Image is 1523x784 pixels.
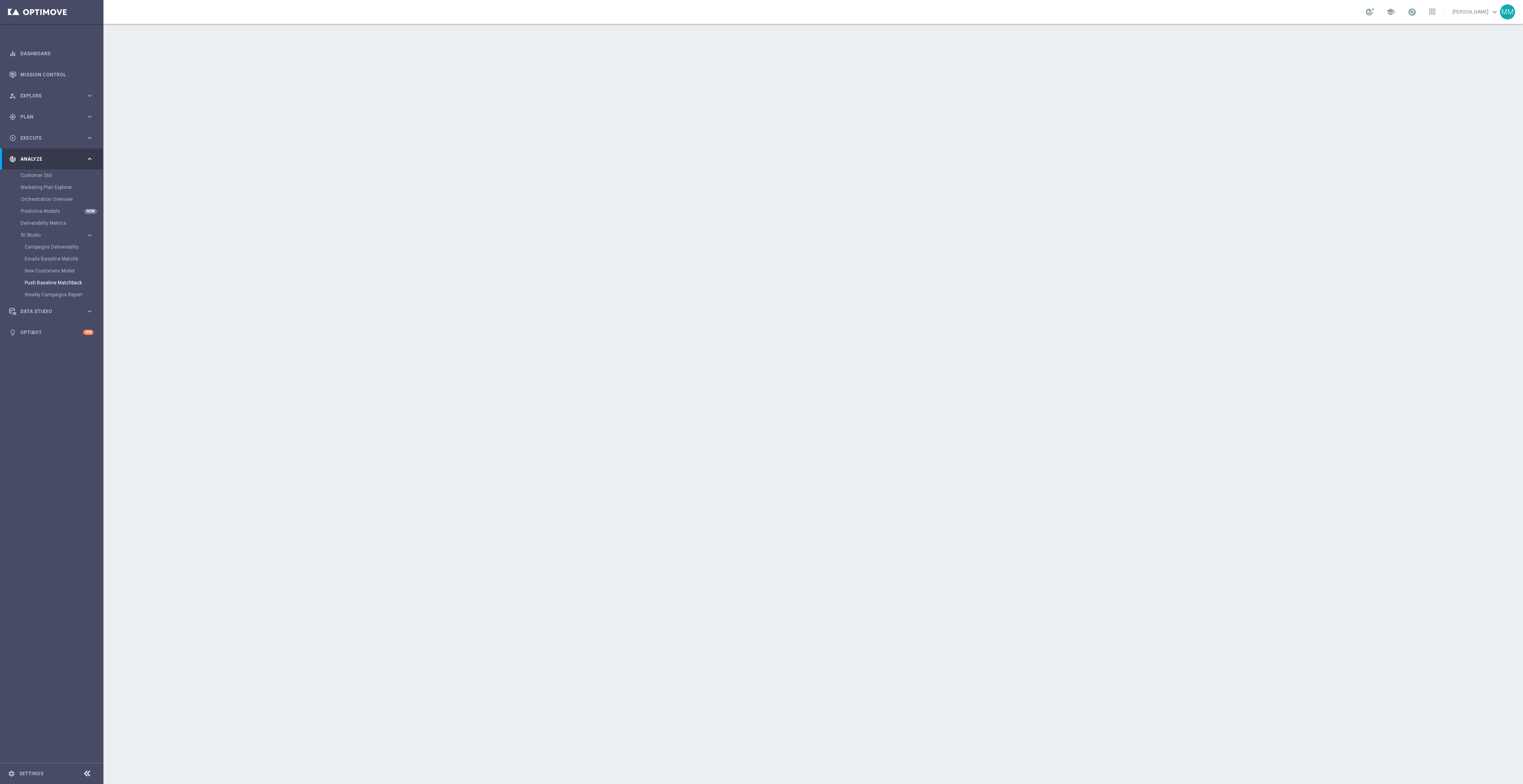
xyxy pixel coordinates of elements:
span: Execute [20,136,86,140]
div: Predictive Models [21,205,103,217]
a: Predictive Models [21,208,83,214]
div: Customer 360 [21,169,103,181]
div: Data Studio [9,308,86,315]
a: Customer 360 [21,172,83,179]
i: keyboard_arrow_right [86,307,93,315]
span: Plan [20,115,86,119]
a: Mission Control [20,64,93,85]
i: keyboard_arrow_right [86,155,93,163]
button: track_changes Analyze keyboard_arrow_right [9,156,94,162]
i: person_search [9,92,16,99]
a: New Customers Model [25,268,83,274]
div: Deliverability Metrics [21,217,103,229]
div: Marketing Plan Explorer [21,181,103,193]
span: Data Studio [20,309,86,314]
a: Marketing Plan Explorer [21,184,83,191]
div: BI Studio [21,233,86,237]
div: Dashboard [9,43,93,64]
div: Orchestration Overview [21,193,103,205]
button: equalizer Dashboard [9,51,94,57]
i: keyboard_arrow_right [86,232,93,239]
button: Mission Control [9,72,94,78]
div: Emails Baseline Matchback [25,253,103,265]
div: BI Studio [21,229,103,301]
a: Campaigns Deliverability [25,244,83,250]
span: Explore [20,93,86,98]
a: Push Baseline Matchback [25,280,83,286]
a: Weekly Campaigns Report [25,292,83,298]
a: Settings [19,771,43,776]
div: Campaigns Deliverability [25,241,103,253]
i: keyboard_arrow_right [86,92,93,99]
i: play_circle_outline [9,134,16,142]
button: lightbulb Optibot +10 [9,329,94,336]
a: Orchestration Overview [21,196,83,202]
div: Analyze [9,156,86,163]
div: Mission Control [9,64,93,85]
button: person_search Explore keyboard_arrow_right [9,93,94,99]
button: BI Studio keyboard_arrow_right [21,232,94,238]
div: Optibot [9,322,93,343]
div: Plan [9,113,86,121]
i: gps_fixed [9,113,16,121]
div: New Customers Model [25,265,103,277]
a: Emails Baseline Matchback [25,256,83,262]
div: NEW [84,209,97,214]
span: school [1386,8,1395,16]
a: Dashboard [20,43,93,64]
i: equalizer [9,50,16,57]
button: gps_fixed Plan keyboard_arrow_right [9,114,94,120]
div: Explore [9,92,86,99]
span: BI Studio [21,233,78,237]
a: [PERSON_NAME]keyboard_arrow_down [1452,6,1500,18]
div: Execute [9,134,86,142]
a: Optibot [20,322,83,343]
div: +10 [83,330,93,335]
div: Push Baseline Matchback [25,277,103,289]
i: lightbulb [9,329,16,336]
span: keyboard_arrow_down [1490,8,1499,16]
div: MM [1500,4,1515,19]
i: keyboard_arrow_right [86,134,93,142]
i: keyboard_arrow_right [86,113,93,121]
i: track_changes [9,156,16,163]
a: Deliverability Metrics [21,220,83,226]
div: Weekly Campaigns Report [25,289,103,301]
i: settings [8,770,15,777]
button: play_circle_outline Execute keyboard_arrow_right [9,135,94,141]
button: Data Studio keyboard_arrow_right [9,308,94,315]
span: Analyze [20,157,86,161]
